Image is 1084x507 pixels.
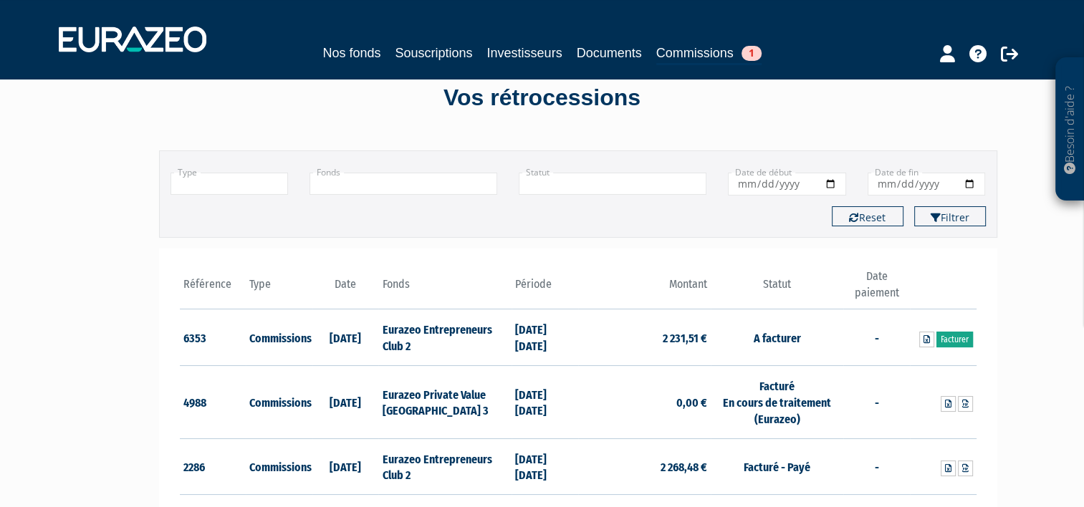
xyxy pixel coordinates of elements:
[843,438,910,495] td: -
[180,269,246,309] th: Référence
[395,43,472,63] a: Souscriptions
[312,366,379,439] td: [DATE]
[378,366,511,439] td: Eurazeo Private Value [GEOGRAPHIC_DATA] 3
[578,438,711,495] td: 2 268,48 €
[742,46,762,61] span: 1
[512,269,578,309] th: Période
[577,43,642,63] a: Documents
[378,438,511,495] td: Eurazeo Entrepreneurs Club 2
[312,438,379,495] td: [DATE]
[656,43,762,65] a: Commissions1
[512,366,578,439] td: [DATE] [DATE]
[711,438,843,495] td: Facturé - Payé
[312,309,379,366] td: [DATE]
[1062,65,1078,194] p: Besoin d'aide ?
[936,332,973,347] a: Facturer
[578,366,711,439] td: 0,00 €
[843,269,910,309] th: Date paiement
[711,269,843,309] th: Statut
[59,26,206,52] img: 1732889491-logotype_eurazeo_blanc_rvb.png
[322,43,380,63] a: Nos fonds
[378,309,511,366] td: Eurazeo Entrepreneurs Club 2
[843,309,910,366] td: -
[711,366,843,439] td: Facturé En cours de traitement (Eurazeo)
[832,206,903,226] button: Reset
[843,366,910,439] td: -
[246,366,312,439] td: Commissions
[180,366,246,439] td: 4988
[312,269,379,309] th: Date
[246,309,312,366] td: Commissions
[246,438,312,495] td: Commissions
[378,269,511,309] th: Fonds
[578,269,711,309] th: Montant
[512,309,578,366] td: [DATE] [DATE]
[486,43,562,63] a: Investisseurs
[578,309,711,366] td: 2 231,51 €
[180,438,246,495] td: 2286
[512,438,578,495] td: [DATE] [DATE]
[180,309,246,366] td: 6353
[246,269,312,309] th: Type
[711,309,843,366] td: A facturer
[134,82,951,115] div: Vos rétrocessions
[914,206,986,226] button: Filtrer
